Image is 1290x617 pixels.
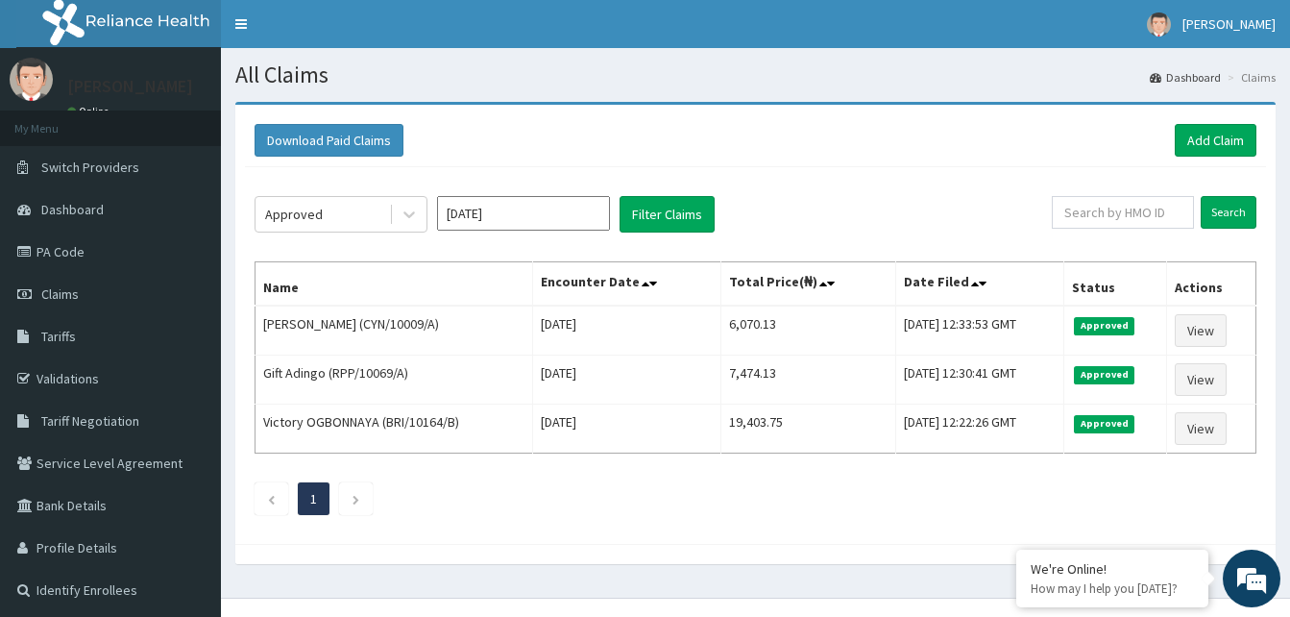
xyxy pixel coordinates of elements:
[1182,15,1276,33] span: [PERSON_NAME]
[256,306,533,356] td: [PERSON_NAME] (CYN/10009/A)
[1201,196,1256,229] input: Search
[67,105,113,118] a: Online
[1175,363,1227,396] a: View
[896,356,1064,405] td: [DATE] 12:30:41 GMT
[41,328,76,345] span: Tariffs
[721,405,896,454] td: 19,403.75
[533,356,721,405] td: [DATE]
[1074,366,1134,383] span: Approved
[67,78,193,95] p: [PERSON_NAME]
[256,262,533,307] th: Name
[255,124,403,157] button: Download Paid Claims
[896,405,1064,454] td: [DATE] 12:22:26 GMT
[1064,262,1167,307] th: Status
[896,262,1064,307] th: Date Filed
[41,159,139,176] span: Switch Providers
[437,196,610,231] input: Select Month and Year
[896,306,1064,356] td: [DATE] 12:33:53 GMT
[267,490,276,507] a: Previous page
[721,356,896,405] td: 7,474.13
[1167,262,1256,307] th: Actions
[256,356,533,405] td: Gift Adingo (RPP/10069/A)
[256,405,533,454] td: Victory OGBONNAYA (BRI/10164/B)
[1175,412,1227,445] a: View
[1031,580,1194,597] p: How may I help you today?
[721,262,896,307] th: Total Price(₦)
[352,490,360,507] a: Next page
[235,62,1276,87] h1: All Claims
[41,412,139,430] span: Tariff Negotiation
[310,490,317,507] a: Page 1 is your current page
[533,262,721,307] th: Encounter Date
[1074,317,1134,334] span: Approved
[41,201,104,218] span: Dashboard
[1031,560,1194,578] div: We're Online!
[1052,196,1194,229] input: Search by HMO ID
[533,405,721,454] td: [DATE]
[1074,415,1134,432] span: Approved
[533,306,721,356] td: [DATE]
[1223,69,1276,86] li: Claims
[1175,314,1227,347] a: View
[620,196,715,233] button: Filter Claims
[1150,69,1221,86] a: Dashboard
[1147,12,1171,37] img: User Image
[10,58,53,101] img: User Image
[1175,124,1256,157] a: Add Claim
[265,205,323,224] div: Approved
[41,285,79,303] span: Claims
[721,306,896,356] td: 6,070.13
